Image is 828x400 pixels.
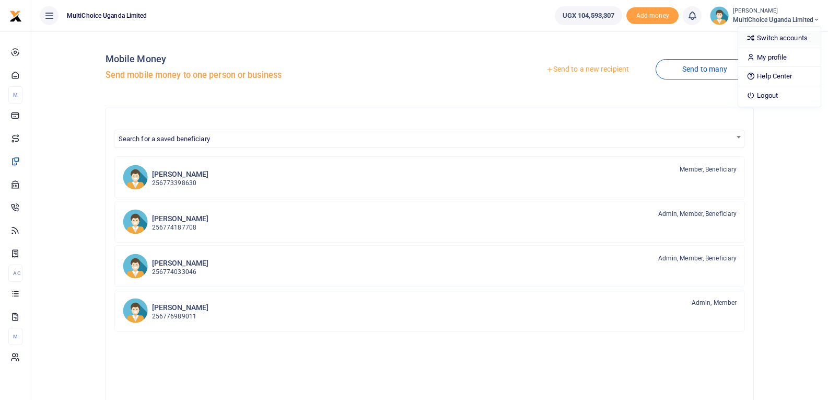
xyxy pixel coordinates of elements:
span: UGX 104,593,307 [563,10,615,21]
span: Admin, Member, Beneficiary [658,254,737,263]
a: MK [PERSON_NAME] 256774033046 Admin, Member, Beneficiary [114,245,745,287]
a: Add money [626,11,679,19]
span: Search for a saved beneficiary [114,130,744,146]
p: 256776989011 [152,312,208,322]
p: 256774187708 [152,223,208,233]
a: Help Center [738,69,821,84]
li: M [8,86,22,104]
a: My profile [738,50,821,65]
a: UGX 104,593,307 [555,6,623,25]
img: DA [123,209,148,234]
img: profile-user [710,6,729,25]
h4: Mobile Money [106,53,426,65]
span: Member, Beneficiary [680,165,737,174]
a: Send to a new recipient [519,60,656,79]
li: Wallet ballance [551,6,627,25]
a: DA [PERSON_NAME] 256774187708 Admin, Member, Beneficiary [114,201,745,243]
h6: [PERSON_NAME] [152,170,208,179]
a: profile-user [PERSON_NAME] MultiChoice Uganda Limited [710,6,820,25]
small: [PERSON_NAME] [733,7,820,16]
li: Toup your wallet [626,7,679,25]
li: M [8,328,22,345]
img: logo-small [9,10,22,22]
span: MultiChoice Uganda Limited [63,11,151,20]
a: Logout [738,88,821,103]
a: AM [PERSON_NAME] 256773398630 Member, Beneficiary [114,156,745,198]
span: Admin, Member [692,298,737,307]
a: logo-small logo-large logo-large [9,12,22,19]
a: HS [PERSON_NAME] 256776989011 Admin, Member [114,290,745,332]
img: AM [123,165,148,190]
p: 256774033046 [152,267,208,277]
h6: [PERSON_NAME] [152,214,208,223]
span: Search for a saved beneficiary [119,135,210,143]
span: Admin, Member, Beneficiary [658,209,737,219]
span: MultiChoice Uganda Limited [733,15,820,25]
span: Add money [626,7,679,25]
a: Switch accounts [738,31,821,45]
h6: [PERSON_NAME] [152,259,208,268]
a: Send to many [656,59,754,79]
p: 256773398630 [152,178,208,188]
h5: Send mobile money to one person or business [106,70,426,81]
span: Search for a saved beneficiary [114,130,745,148]
h6: [PERSON_NAME] [152,303,208,312]
li: Ac [8,265,22,282]
img: MK [123,254,148,279]
img: HS [123,298,148,323]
